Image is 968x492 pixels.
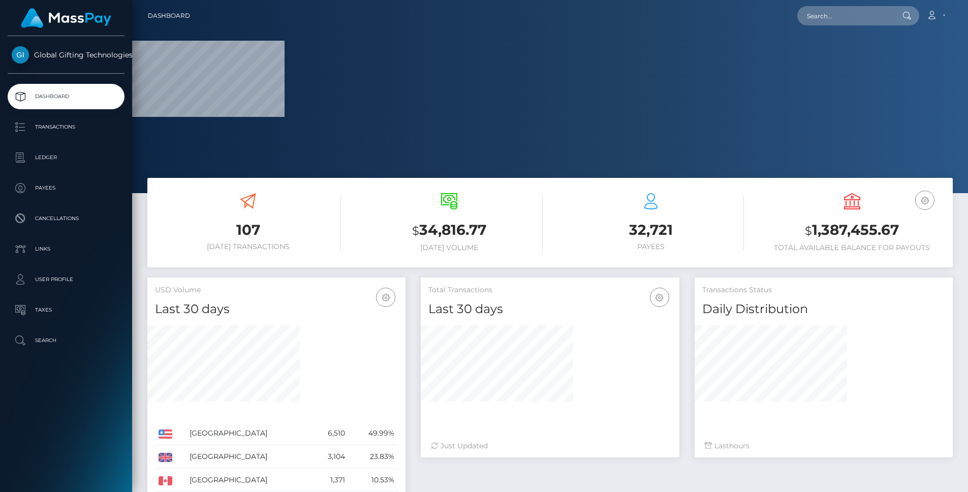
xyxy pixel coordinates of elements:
p: Search [12,333,120,348]
h4: Daily Distribution [702,300,945,318]
a: Dashboard [8,84,124,109]
h3: 34,816.77 [356,220,542,241]
p: User Profile [12,272,120,287]
td: 1,371 [313,469,349,492]
h5: USD Volume [155,285,398,295]
a: Search [8,328,124,353]
img: MassPay Logo [21,8,111,28]
a: Taxes [8,297,124,323]
a: Payees [8,175,124,201]
h6: Total Available Balance for Payouts [759,243,945,252]
a: Ledger [8,145,124,170]
h6: [DATE] Transactions [155,242,341,251]
p: Dashboard [12,89,120,104]
a: User Profile [8,267,124,292]
span: Global Gifting Technologies Inc [8,50,124,59]
img: Global Gifting Technologies Inc [12,46,29,64]
h3: 32,721 [558,220,744,240]
p: Transactions [12,119,120,135]
img: CA.png [159,476,172,485]
td: [GEOGRAPHIC_DATA] [186,469,313,492]
a: Dashboard [148,5,190,26]
p: Links [12,241,120,257]
td: [GEOGRAPHIC_DATA] [186,445,313,469]
p: Cancellations [12,211,120,226]
h3: 107 [155,220,341,240]
h3: 1,387,455.67 [759,220,945,241]
td: 23.83% [349,445,398,469]
div: Just Updated [431,441,669,451]
td: 3,104 [313,445,349,469]
td: 6,510 [313,422,349,445]
small: $ [412,224,419,238]
p: Payees [12,180,120,196]
div: Last hours [705,441,943,451]
p: Ledger [12,150,120,165]
h4: Last 30 days [155,300,398,318]
a: Links [8,236,124,262]
td: 49.99% [349,422,398,445]
h5: Transactions Status [702,285,945,295]
h6: Payees [558,242,744,251]
td: 10.53% [349,469,398,492]
img: GB.png [159,453,172,462]
a: Cancellations [8,206,124,231]
p: Taxes [12,302,120,318]
img: US.png [159,429,172,439]
small: $ [805,224,812,238]
input: Search... [797,6,893,25]
a: Transactions [8,114,124,140]
td: [GEOGRAPHIC_DATA] [186,422,313,445]
h6: [DATE] Volume [356,243,542,252]
h5: Total Transactions [428,285,671,295]
h4: Last 30 days [428,300,671,318]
